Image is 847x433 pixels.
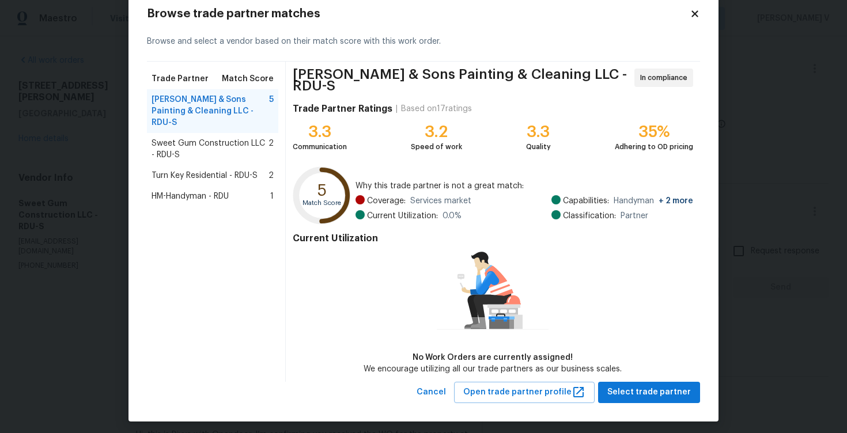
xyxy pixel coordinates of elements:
span: + 2 more [659,197,693,205]
h2: Browse trade partner matches [147,8,690,20]
div: 3.3 [526,126,551,138]
button: Open trade partner profile [454,382,595,403]
div: Browse and select a vendor based on their match score with this work order. [147,22,700,62]
text: Match Score [302,200,341,206]
div: We encourage utilizing all our trade partners as our business scales. [364,363,622,375]
span: In compliance [640,72,692,83]
span: 2 [269,170,274,181]
div: Adhering to OD pricing [615,141,693,153]
div: Based on 17 ratings [401,103,472,115]
span: Cancel [417,385,446,400]
span: 1 [270,191,274,202]
div: Communication [293,141,347,153]
span: [PERSON_NAME] & Sons Painting & Cleaning LLC - RDU-S [293,69,631,92]
span: HM-Handyman - RDU [152,191,229,202]
div: 3.2 [411,126,462,138]
h4: Current Utilization [293,233,693,244]
div: | [392,103,401,115]
span: Capabilities: [563,195,609,207]
span: Select trade partner [607,385,691,400]
div: 3.3 [293,126,347,138]
span: Turn Key Residential - RDU-S [152,170,258,181]
span: Handyman [614,195,693,207]
div: Quality [526,141,551,153]
button: Cancel [412,382,451,403]
span: Coverage: [367,195,406,207]
span: Current Utilization: [367,210,438,222]
span: Classification: [563,210,616,222]
span: Partner [621,210,648,222]
span: [PERSON_NAME] & Sons Painting & Cleaning LLC - RDU-S [152,94,269,128]
button: Select trade partner [598,382,700,403]
span: 2 [269,138,274,161]
h4: Trade Partner Ratings [293,103,392,115]
span: 5 [269,94,274,128]
div: 35% [615,126,693,138]
span: Services market [410,195,471,207]
div: No Work Orders are currently assigned! [364,352,622,363]
text: 5 [317,183,327,199]
span: Why this trade partner is not a great match: [356,180,693,192]
span: Sweet Gum Construction LLC - RDU-S [152,138,269,161]
div: Speed of work [411,141,462,153]
span: Open trade partner profile [463,385,585,400]
span: 0.0 % [443,210,462,222]
span: Trade Partner [152,73,209,85]
span: Match Score [222,73,274,85]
